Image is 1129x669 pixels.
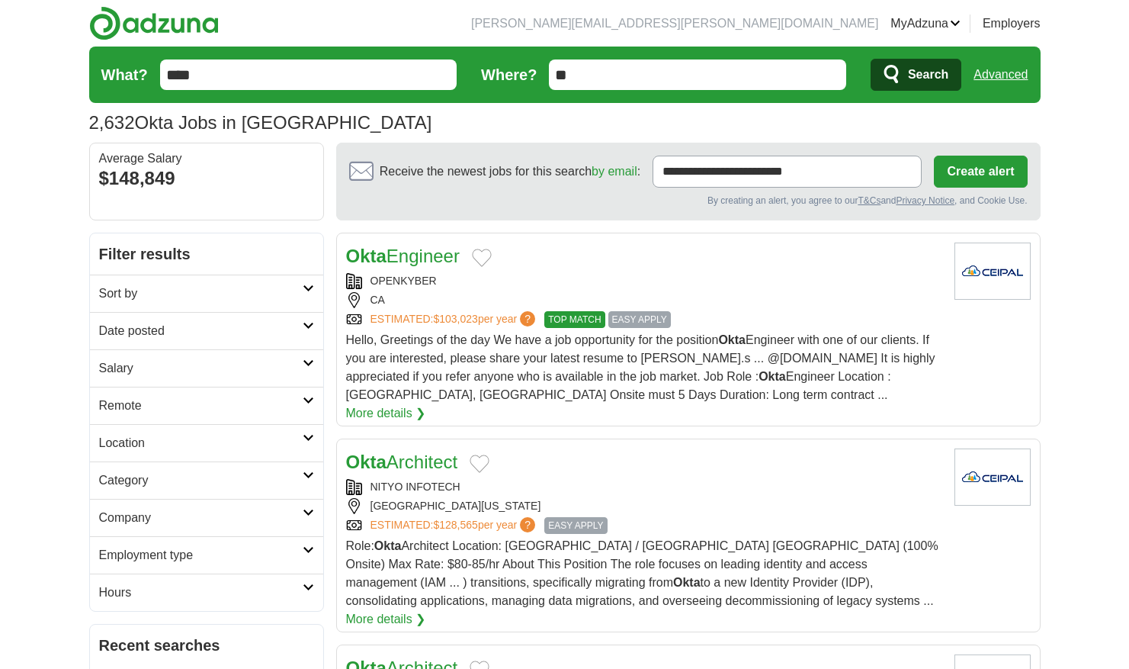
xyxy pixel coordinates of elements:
button: Search [871,59,961,91]
a: T&Cs [858,195,880,206]
h2: Employment type [99,546,303,564]
h2: Remote [99,397,303,415]
a: Salary [90,349,323,387]
li: [PERSON_NAME][EMAIL_ADDRESS][PERSON_NAME][DOMAIN_NAME] [471,14,878,33]
h2: Company [99,509,303,527]
button: Add to favorite jobs [472,249,492,267]
a: by email [592,165,637,178]
strong: Okta [673,576,701,589]
span: ? [520,311,535,326]
h1: Okta Jobs in [GEOGRAPHIC_DATA] [89,112,432,133]
img: Adzuna logo [89,6,219,40]
span: EASY APPLY [608,311,671,328]
a: Privacy Notice [896,195,954,206]
a: Location [90,424,323,462]
h2: Sort by [99,285,303,303]
strong: Okta [718,333,746,346]
span: Role: Architect Location: [GEOGRAPHIC_DATA] / [GEOGRAPHIC_DATA] [GEOGRAPHIC_DATA] (100% Onsite) M... [346,539,938,607]
span: Receive the newest jobs for this search : [380,162,640,181]
div: $148,849 [99,165,314,192]
button: Add to favorite jobs [470,455,489,473]
span: EASY APPLY [544,517,607,534]
div: [GEOGRAPHIC_DATA][US_STATE] [346,498,942,514]
strong: Okta [374,539,402,552]
div: CA [346,292,942,308]
label: What? [101,63,148,86]
a: Hours [90,574,323,611]
img: Company logo [954,449,1031,506]
h2: Category [99,471,303,490]
h2: Hours [99,584,303,602]
a: OktaEngineer [346,246,460,266]
a: Remote [90,387,323,424]
a: Date posted [90,312,323,349]
div: By creating an alert, you agree to our and , and Cookie Use. [349,194,1028,207]
a: ESTIMATED:$103,023per year? [370,311,539,328]
strong: Okta [346,452,386,472]
span: Search [908,60,948,90]
img: Company logo [954,243,1031,300]
a: Employment type [90,536,323,574]
a: More details ❯ [346,404,426,423]
label: Where? [481,63,537,86]
span: TOP MATCH [544,311,605,328]
div: NITYO INFOTECH [346,479,942,495]
h2: Filter results [90,233,323,275]
a: Employers [983,14,1041,33]
span: $128,565 [433,519,477,531]
a: Category [90,462,323,499]
div: OPENKYBER [346,273,942,289]
a: OktaArchitect [346,452,458,472]
h2: Recent searches [99,634,314,657]
h2: Salary [99,359,303,378]
a: MyAdzuna [890,14,961,33]
a: Advanced [973,60,1028,90]
h2: Location [99,434,303,452]
span: Hello, Greetings of the day We have a job opportunity for the position Engineer with one of our c... [346,333,935,401]
a: ESTIMATED:$128,565per year? [370,517,539,534]
strong: Okta [759,370,786,383]
h2: Date posted [99,322,303,340]
a: Company [90,499,323,536]
span: $103,023 [433,313,477,325]
strong: Okta [346,246,386,266]
span: 2,632 [89,109,135,137]
a: Sort by [90,275,323,312]
div: Average Salary [99,153,314,165]
span: ? [520,517,535,532]
a: More details ❯ [346,610,426,629]
button: Create alert [934,156,1027,188]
